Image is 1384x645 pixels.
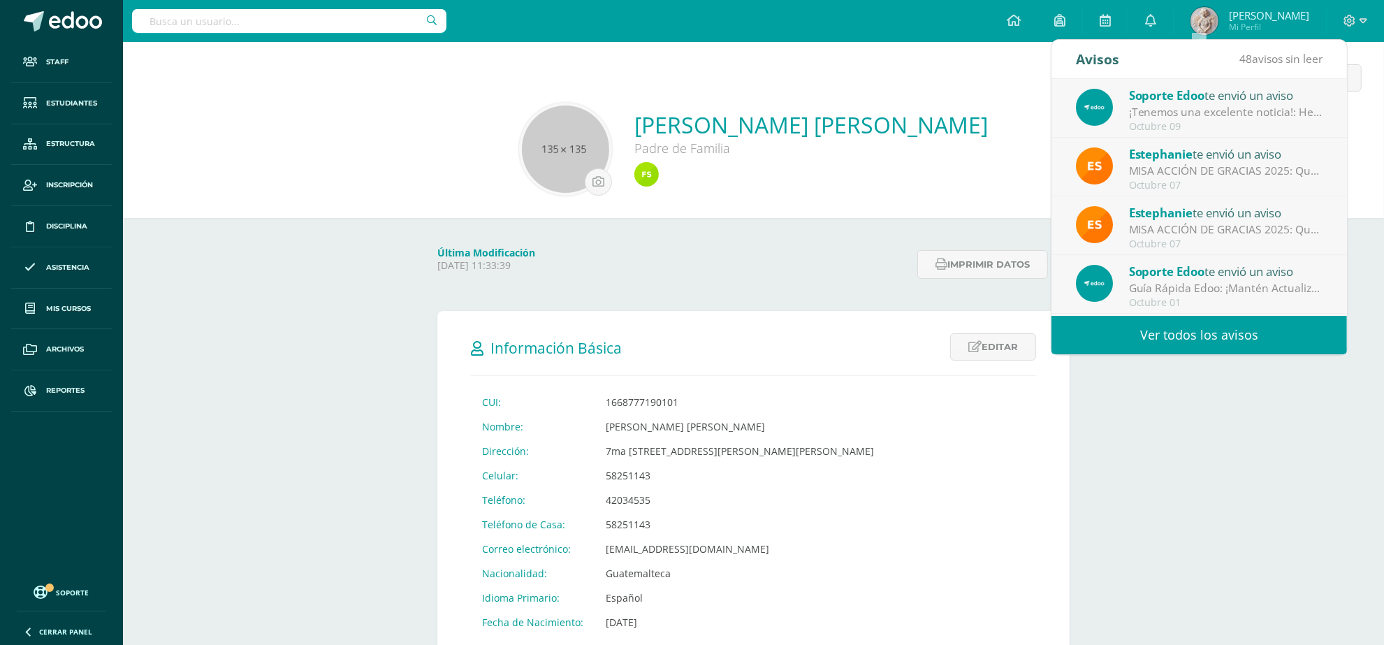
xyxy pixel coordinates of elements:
[11,165,112,206] a: Inscripción
[46,138,95,150] span: Estructura
[46,180,93,191] span: Inscripción
[1076,265,1113,302] img: 544892825c0ef607e0100ea1c1606ec1.png
[595,610,885,635] td: [DATE]
[1129,86,1323,104] div: te envió un aviso
[1076,206,1113,243] img: 4ba0fbdb24318f1bbd103ebd070f4524.png
[634,162,659,187] img: c47126defbb45d708cf0de320f9aef42.png
[11,206,112,247] a: Disciplina
[471,390,595,414] td: CUI:
[11,83,112,124] a: Estudiantes
[1129,262,1323,280] div: te envió un aviso
[471,488,595,512] td: Teléfono:
[1129,163,1323,179] div: MISA ACCIÓN DE GRACIAS 2025: Queridas Familias BSJ, un gusto saludarles. Mañana tendremos una San...
[1129,104,1323,120] div: ¡Tenemos una excelente noticia!: Hemos lanzado Edoo Finance, el nuevo módulo que facilita los cob...
[46,98,97,109] span: Estudiantes
[1076,40,1119,78] div: Avisos
[634,140,988,157] div: Padre de Familia
[11,329,112,370] a: Archivos
[46,303,91,314] span: Mis cursos
[1129,205,1193,221] span: Estephanie
[39,627,92,637] span: Cerrar panel
[595,414,885,439] td: [PERSON_NAME] [PERSON_NAME]
[471,586,595,610] td: Idioma Primario:
[46,262,89,273] span: Asistencia
[595,512,885,537] td: 58251143
[46,385,85,396] span: Reportes
[1129,297,1323,309] div: Octubre 01
[522,106,609,193] img: 135x135
[46,221,87,232] span: Disciplina
[1129,145,1323,163] div: te envió un aviso
[471,439,595,463] td: Dirección:
[1129,87,1205,103] span: Soporte Edoo
[471,463,595,488] td: Celular:
[1129,238,1323,250] div: Octubre 07
[46,57,68,68] span: Staff
[471,414,595,439] td: Nombre:
[437,259,909,272] p: [DATE] 11:33:39
[17,582,106,601] a: Soporte
[1239,51,1252,66] span: 48
[1076,89,1113,126] img: 544892825c0ef607e0100ea1c1606ec1.png
[595,390,885,414] td: 1668777190101
[490,338,622,358] span: Información Básica
[1129,222,1323,238] div: MISA ACCIÓN DE GRACIAS 2025: Queridas Familias BSJ, un gusto saludarles. Mañana tendremos una San...
[57,588,89,597] span: Soporte
[595,537,885,561] td: [EMAIL_ADDRESS][DOMAIN_NAME]
[471,561,595,586] td: Nacionalidad:
[595,439,885,463] td: 7ma [STREET_ADDRESS][PERSON_NAME][PERSON_NAME]
[471,537,595,561] td: Correo electrónico:
[1239,51,1323,66] span: avisos sin leer
[634,110,988,140] a: [PERSON_NAME] [PERSON_NAME]
[1129,146,1193,162] span: Estephanie
[1129,180,1323,191] div: Octubre 07
[595,463,885,488] td: 58251143
[11,370,112,412] a: Reportes
[11,42,112,83] a: Staff
[1229,21,1309,33] span: Mi Perfil
[437,246,909,259] h4: Última Modificación
[132,9,446,33] input: Busca un usuario...
[471,512,595,537] td: Teléfono de Casa:
[1190,7,1218,35] img: 0721312b14301b3cebe5de6252ad211a.png
[11,289,112,330] a: Mis cursos
[595,561,885,586] td: Guatemalteca
[11,247,112,289] a: Asistencia
[1129,280,1323,296] div: Guía Rápida Edoo: ¡Mantén Actualizada tu Información de Perfil!: En Edoo, es importante mantener ...
[471,610,595,635] td: Fecha de Nacimiento:
[1051,316,1347,354] a: Ver todos los avisos
[595,488,885,512] td: 42034535
[1129,203,1323,222] div: te envió un aviso
[46,344,84,355] span: Archivos
[595,586,885,610] td: Español
[1076,147,1113,184] img: 4ba0fbdb24318f1bbd103ebd070f4524.png
[1129,263,1205,280] span: Soporte Edoo
[11,124,112,166] a: Estructura
[1229,8,1309,22] span: [PERSON_NAME]
[950,333,1036,361] a: Editar
[917,250,1048,279] button: Imprimir datos
[1129,121,1323,133] div: Octubre 09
